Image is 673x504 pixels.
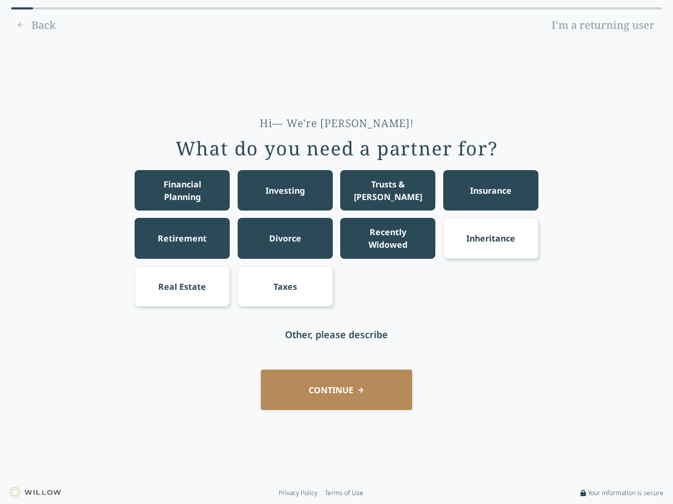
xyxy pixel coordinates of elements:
div: Inheritance [466,232,515,245]
div: Real Estate [158,280,206,293]
span: Your information is secure [588,489,664,497]
div: What do you need a partner for? [176,138,498,159]
div: Taxes [273,280,297,293]
a: I'm a returning user [544,17,662,34]
button: CONTINUE [261,370,412,410]
div: Trusts & [PERSON_NAME] [350,178,426,203]
div: Investing [266,184,305,197]
div: Divorce [269,232,301,245]
div: 0% complete [11,7,33,9]
a: Privacy Policy [279,489,318,497]
div: Other, please describe [285,327,388,342]
div: Hi— We're [PERSON_NAME]! [260,116,414,131]
div: Insurance [470,184,512,197]
div: Retirement [158,232,207,245]
a: Terms of Use [325,489,363,497]
img: Willow logo [9,487,61,498]
div: Recently Widowed [350,226,426,251]
div: Financial Planning [145,178,220,203]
